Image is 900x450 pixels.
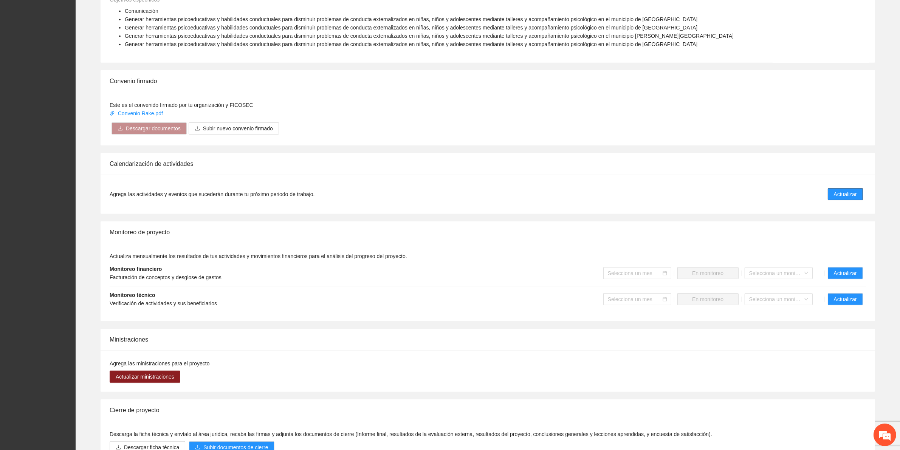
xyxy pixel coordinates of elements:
button: uploadSubir nuevo convenio firmado [189,122,279,135]
span: Estamos en línea. [44,101,104,177]
button: downloadDescargar documentos [112,122,187,135]
button: Actualizar ministraciones [110,371,180,383]
div: Minimizar ventana de chat en vivo [124,4,142,22]
div: Monitoreo de proyecto [110,221,866,243]
span: Este es el convenido firmado por tu organización y FICOSEC [110,102,253,108]
span: Comunicación [125,8,158,14]
span: Generar herramientas psicoeducativas y habilidades conductuales para disminuir problemas de condu... [125,33,734,39]
span: Actualizar [834,269,857,277]
div: Cierre de proyecto [110,399,866,421]
div: Ministraciones [110,329,866,350]
span: Descargar documentos [126,124,181,133]
span: uploadSubir nuevo convenio firmado [189,125,279,131]
span: download [118,126,123,132]
span: upload [195,126,200,132]
div: Calendarización de actividades [110,153,866,175]
span: Actualiza mensualmente los resultados de tus actividades y movimientos financieros para el anális... [110,253,407,259]
span: Agrega las ministraciones para el proyecto [110,360,210,366]
span: Generar herramientas psicoeducativas y habilidades conductuales para disminuir problemas de condu... [125,25,697,31]
span: Verificación de actividades y sus beneficiarios [110,300,217,306]
strong: Monitoreo financiero [110,266,162,272]
span: Actualizar ministraciones [116,373,174,381]
span: Descarga la ficha técnica y envíalo al área juridica, recaba las firmas y adjunta los documentos ... [110,431,712,437]
span: Generar herramientas psicoeducativas y habilidades conductuales para disminuir problemas de condu... [125,41,697,47]
textarea: Escriba su mensaje y pulse “Intro” [4,206,144,233]
div: Chatee con nosotros ahora [39,39,127,48]
button: Actualizar [828,267,863,279]
span: calendar [663,271,667,275]
a: Convenio Rake.pdf [110,110,164,116]
span: Actualizar [834,190,857,198]
strong: Monitoreo técnico [110,292,155,298]
span: Generar herramientas psicoeducativas y habilidades conductuales para disminuir problemas de condu... [125,16,697,22]
button: Actualizar [828,293,863,305]
div: Convenio firmado [110,70,866,92]
button: Actualizar [828,188,863,200]
span: Facturación de conceptos y desglose de gastos [110,274,222,280]
span: paper-clip [110,111,115,116]
span: Agrega las actividades y eventos que sucederán durante tu próximo periodo de trabajo. [110,190,314,198]
a: Actualizar ministraciones [110,374,180,380]
span: Actualizar [834,295,857,303]
span: Subir nuevo convenio firmado [203,124,273,133]
span: calendar [663,297,667,302]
